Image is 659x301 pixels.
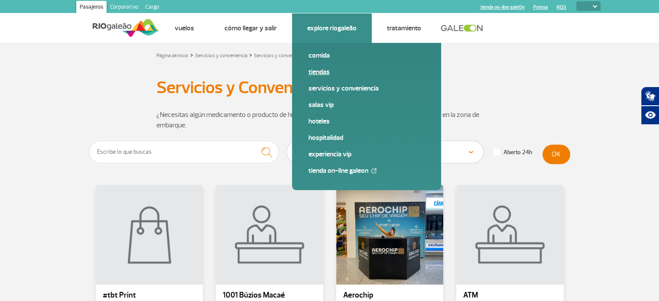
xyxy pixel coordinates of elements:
a: > [249,50,252,60]
a: Corporativo [107,1,142,15]
a: tienda on-line galeOn [480,4,525,10]
a: Hospitalidad [308,133,425,142]
a: Vuelos [175,24,194,32]
a: Hoteles [308,117,425,126]
p: ATM [463,291,557,300]
p: #tbt Print [103,291,196,300]
input: Escribe lo que buscas [89,141,279,163]
h1: Servicios y Conveniencia [156,80,503,95]
a: Tratamiento [387,24,421,32]
a: Cómo llegar y salir [224,24,277,32]
a: Servicios y conveniencia [195,52,247,59]
p: 1001 Búzios Macaé [223,291,316,300]
label: Aberto 24h [493,149,532,156]
button: Abrir tradutor de língua de sinais. [641,87,659,106]
a: Experiencia VIP [308,149,425,159]
a: Tiendas [308,67,425,77]
a: > [190,50,193,60]
p: ¿Necesitas algún medicamento o producto de higiene y belleza? Pide y recíbelo en la zona de embar... [156,110,503,130]
a: Comida [308,51,425,60]
a: Servicios y conveniencia [254,52,306,59]
p: Aerochip [343,291,437,300]
a: Pasajeros [76,1,107,15]
img: External Link Icon [371,168,377,173]
a: Salas VIP [308,100,425,110]
a: Cargo [142,1,162,15]
a: Página de inicio [156,52,188,59]
button: OK [542,145,570,164]
div: Plugin de acessibilidade da Hand Talk. [641,87,659,125]
a: Servicios y Conveniencia [308,84,425,93]
a: Explore RIOgaleão [307,24,357,32]
a: RQS [557,4,566,10]
button: Abrir recursos assistivos. [641,106,659,125]
a: Prensa [533,4,548,10]
a: tienda on-line galeOn [308,166,425,175]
